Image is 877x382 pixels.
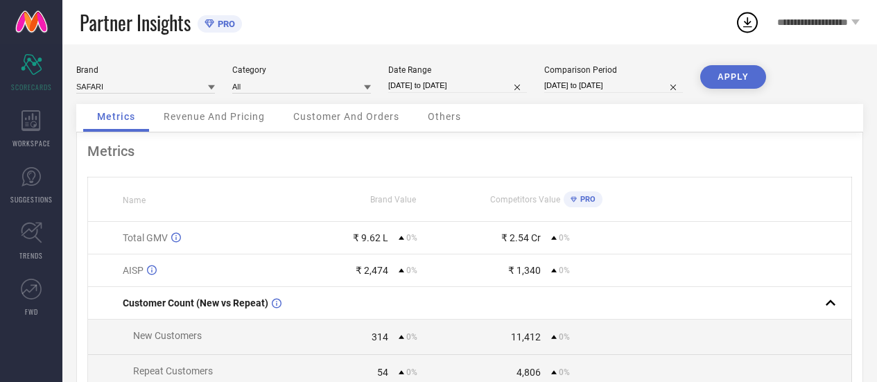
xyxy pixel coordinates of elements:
[577,195,596,204] span: PRO
[97,111,135,122] span: Metrics
[388,65,527,75] div: Date Range
[232,65,371,75] div: Category
[559,233,570,243] span: 0%
[80,8,191,37] span: Partner Insights
[164,111,265,122] span: Revenue And Pricing
[133,365,213,376] span: Repeat Customers
[559,332,570,342] span: 0%
[293,111,399,122] span: Customer And Orders
[406,266,417,275] span: 0%
[508,265,541,276] div: ₹ 1,340
[700,65,766,89] button: APPLY
[377,367,388,378] div: 54
[406,367,417,377] span: 0%
[87,143,852,159] div: Metrics
[516,367,541,378] div: 4,806
[19,250,43,261] span: TRENDS
[356,265,388,276] div: ₹ 2,474
[12,138,51,148] span: WORKSPACE
[544,78,683,93] input: Select comparison period
[544,65,683,75] div: Comparison Period
[76,65,215,75] div: Brand
[353,232,388,243] div: ₹ 9.62 L
[123,265,144,276] span: AISP
[11,82,52,92] span: SCORECARDS
[406,332,417,342] span: 0%
[490,195,560,205] span: Competitors Value
[25,306,38,317] span: FWD
[388,78,527,93] input: Select date range
[559,266,570,275] span: 0%
[372,331,388,342] div: 314
[370,195,416,205] span: Brand Value
[214,19,235,29] span: PRO
[123,297,268,309] span: Customer Count (New vs Repeat)
[559,367,570,377] span: 0%
[123,196,146,205] span: Name
[10,194,53,205] span: SUGGESTIONS
[123,232,168,243] span: Total GMV
[428,111,461,122] span: Others
[501,232,541,243] div: ₹ 2.54 Cr
[406,233,417,243] span: 0%
[511,331,541,342] div: 11,412
[735,10,760,35] div: Open download list
[133,330,202,341] span: New Customers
